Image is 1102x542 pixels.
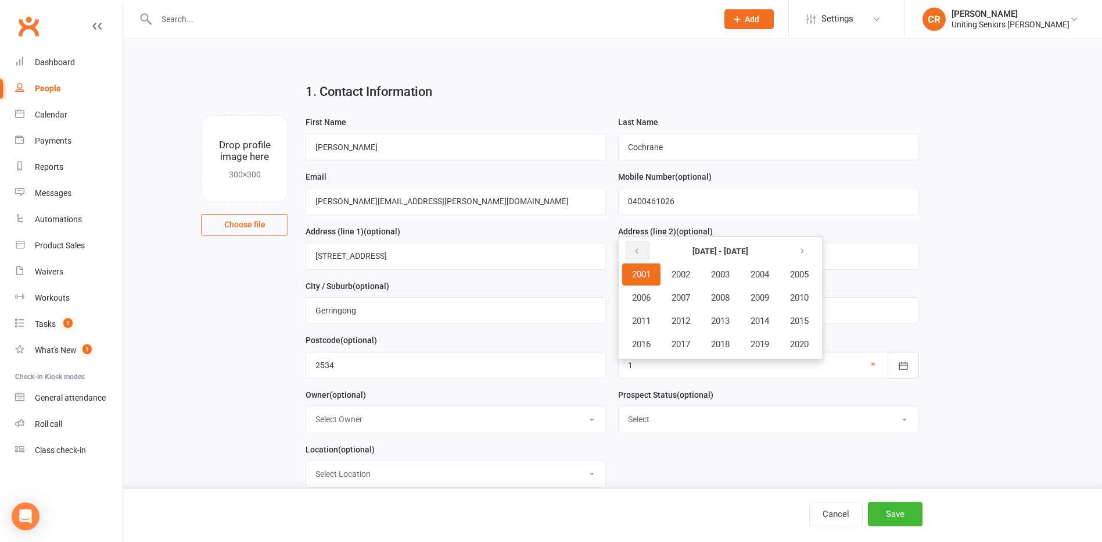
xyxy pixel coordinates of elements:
spang: (optional) [340,336,377,345]
div: Workouts [35,293,70,302]
span: 2004 [751,269,769,280]
div: Automations [35,215,82,224]
span: 2016 [632,339,651,350]
span: 1 [63,318,73,328]
input: Postcode [306,352,606,379]
label: Mobile Number [618,170,712,183]
button: 2003 [701,263,740,286]
span: 2005 [790,269,809,280]
span: 2002 [672,269,690,280]
a: Workouts [15,285,123,311]
input: Email [306,188,606,215]
button: Cancel [809,502,863,526]
label: Last Name [618,116,658,129]
button: 2005 [780,263,819,286]
span: 2011 [632,316,651,326]
a: Clubworx [14,12,43,41]
a: Waivers [15,259,123,285]
span: 2019 [751,339,769,350]
span: 2014 [751,316,769,326]
div: CR [922,8,946,31]
label: Address (line 2) [618,225,713,238]
span: Add [745,15,759,24]
button: Choose file [201,214,288,235]
input: Last Name [618,134,919,161]
span: 2006 [632,293,651,303]
label: Owner [306,388,366,401]
input: Search... [153,11,709,27]
a: Reports [15,154,123,180]
div: Dashboard [35,58,75,67]
label: Prospect Status [618,388,713,401]
spang: (optional) [338,445,375,454]
div: Roll call [35,419,62,429]
span: 2012 [672,316,690,326]
spang: (optional) [675,172,712,181]
button: 2016 [622,333,661,355]
div: What's New [35,345,77,355]
button: 2007 [662,287,700,309]
div: [PERSON_NAME] [952,9,1069,19]
span: 2013 [711,316,730,326]
div: Product Sales [35,241,85,250]
div: Reports [35,162,63,172]
a: People [15,76,123,102]
div: Open Intercom Messenger [12,502,40,530]
div: Calendar [35,110,67,119]
a: Messages [15,180,123,206]
button: Save [868,502,922,526]
button: 2013 [701,310,740,332]
button: 2006 [622,287,661,309]
spang: (optional) [677,390,713,400]
span: 2003 [711,269,730,280]
button: 2002 [662,263,700,286]
spang: (optional) [329,390,366,400]
span: 2010 [790,293,809,303]
div: Payments [35,136,71,145]
spang: (optional) [353,281,389,291]
label: Email [306,170,326,183]
a: Roll call [15,411,123,437]
label: Postcode [306,334,377,347]
div: General attendance [35,393,106,402]
button: Add [724,9,774,29]
input: Mobile Number [618,188,919,215]
a: Dashboard [15,49,123,76]
a: General attendance kiosk mode [15,385,123,411]
a: × [871,357,875,371]
button: 2012 [662,310,700,332]
span: Settings [821,6,853,32]
button: 2019 [741,333,779,355]
a: What's New1 [15,337,123,363]
button: 2020 [780,333,819,355]
span: 2009 [751,293,769,303]
span: 2015 [790,316,809,326]
button: 2009 [741,287,779,309]
button: 2008 [701,287,740,309]
span: 2018 [711,339,730,350]
a: Payments [15,128,123,154]
spang: (optional) [364,227,400,236]
label: City / Suburb [306,280,389,293]
div: Messages [35,188,71,198]
label: Location [306,443,375,456]
spang: (optional) [676,227,713,236]
button: 2015 [780,310,819,332]
a: Automations [15,206,123,233]
div: Waivers [35,267,63,276]
span: 2001 [632,269,651,280]
a: Calendar [15,102,123,128]
span: 1 [82,344,92,354]
a: Class kiosk mode [15,437,123,463]
button: 2017 [662,333,700,355]
button: 2010 [780,287,819,309]
span: 2020 [790,339,809,350]
input: Address (line 1) [306,243,606,269]
span: 2008 [711,293,730,303]
label: Address (line 1) [306,225,400,238]
strong: [DATE] - [DATE] [692,247,748,256]
div: Tasks [35,319,56,329]
div: Uniting Seniors [PERSON_NAME] [952,19,1069,30]
span: 2007 [672,293,690,303]
h2: 1. Contact Information [306,85,919,99]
